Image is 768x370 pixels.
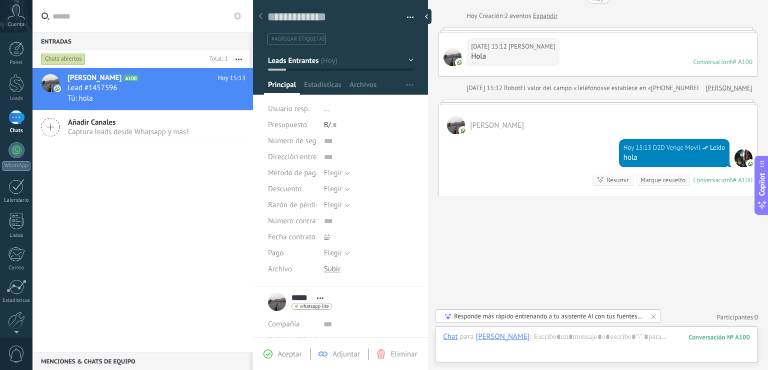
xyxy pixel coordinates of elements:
[268,233,315,241] span: Fecha contrato
[268,104,309,114] span: Usuario resp.
[32,68,253,110] a: avataricon[PERSON_NAME]A100Hoy 15:13Lead #1457596Tú: hola
[640,175,685,185] div: Marque resuelto
[268,335,320,345] span: Teléfono Oficina
[421,9,431,24] div: Ocultar
[2,265,31,271] div: Correo
[504,11,531,21] span: 2 eventos
[754,313,758,321] span: 0
[529,332,531,342] span: :
[324,200,342,210] span: Elegir
[603,83,706,93] span: se establece en «[PHONE_NUMBER]»
[268,120,307,130] span: Presupuesto
[734,149,752,167] span: D2D Venge Movil
[466,11,479,21] div: Hoy
[268,249,283,257] span: Pago
[32,352,249,370] div: Menciones & Chats de equipo
[277,349,301,359] span: Aceptar
[730,58,752,66] div: № A100
[520,83,604,93] span: El valor del campo «Teléfono»
[471,42,508,52] div: [DATE] 15:12
[324,168,342,178] span: Elegir
[533,11,557,21] a: Expandir
[268,261,316,277] div: Archivo
[123,75,138,81] span: A100
[508,42,555,52] span: Aarón
[268,133,316,149] div: Número de seguimiento
[693,176,730,184] div: Conversación
[390,349,417,359] span: Eliminar
[268,332,316,348] button: Teléfono Oficina
[268,265,292,273] span: Archivo
[268,101,316,117] div: Usuario resp.
[349,80,376,95] span: Archivos
[268,169,320,177] span: Método de pago
[268,197,316,213] div: Razón de pérdida
[268,149,316,165] div: Dirección entrega
[443,48,461,66] span: Aarón
[688,333,750,341] div: 100
[623,153,725,163] div: hola
[2,60,31,66] div: Panel
[228,50,249,68] button: Más
[268,245,316,261] div: Pago
[268,80,296,95] span: Principal
[2,297,31,304] div: Estadísticas
[476,332,530,341] div: Aarón
[606,175,629,185] div: Resumir
[324,117,413,133] div: B/.
[217,73,245,83] span: Hoy 15:13
[68,118,188,127] span: Añadir Canales
[466,83,504,93] div: [DATE] 15:12
[757,173,767,196] span: Copilot
[32,32,249,50] div: Entradas
[205,54,228,64] div: Total: 1
[268,201,323,209] span: Razón de pérdida
[324,181,350,197] button: Elegir
[471,52,555,62] div: Hola
[304,80,341,95] span: Estadísticas
[67,94,93,103] span: Tú: hola
[693,58,730,66] div: Conversación
[2,197,31,204] div: Calendario
[459,127,466,134] img: com.amocrm.amocrmwa.svg
[623,143,653,153] div: Hoy 15:13
[268,185,301,193] span: Descuento
[2,128,31,134] div: Chats
[54,85,61,92] img: icon
[324,245,350,261] button: Elegir
[710,143,725,153] span: Leído
[324,165,350,181] button: Elegir
[332,349,360,359] span: Adjuntar
[504,84,520,92] span: Robot
[268,137,345,145] span: Número de seguimiento
[268,316,316,332] div: Compañía
[470,121,524,130] span: Aarón
[456,59,463,66] img: com.amocrm.amocrmwa.svg
[324,197,350,213] button: Elegir
[268,213,316,229] div: Número contrato
[653,143,700,153] span: D2D Venge Movil (Oficina de Venta)
[730,176,752,184] div: № A100
[447,116,465,134] span: Aarón
[300,304,329,309] span: whatsapp lite
[67,73,121,83] span: [PERSON_NAME]
[268,117,316,133] div: Presupuesto
[8,22,24,28] span: Cuenta
[268,229,316,245] div: Fecha contrato
[41,53,85,65] div: Chats abiertos
[68,127,188,137] span: Captura leads desde Whatsapp y más!
[324,184,342,194] span: Elegir
[2,161,30,171] div: WhatsApp
[2,96,31,102] div: Leads
[268,181,316,197] div: Descuento
[460,332,474,342] span: para
[271,36,325,43] span: #agregar etiquetas
[466,11,557,21] div: Creación:
[67,83,117,93] span: Lead #1457596
[268,165,316,181] div: Método de pago
[324,248,342,258] span: Elegir
[268,153,324,161] span: Dirección entrega
[268,217,322,225] span: Número contrato
[717,313,758,321] a: Participantes:0
[747,160,754,167] img: com.amocrm.amocrmwa.svg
